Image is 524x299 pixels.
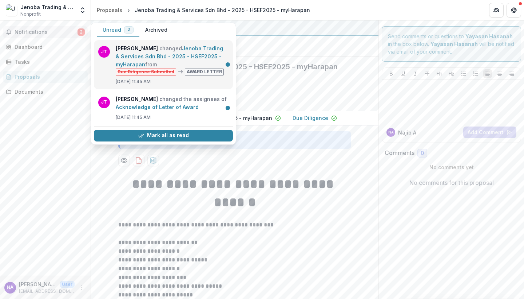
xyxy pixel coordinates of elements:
[20,3,75,11] div: Jenoba Trading & Services Sdn Bhd
[15,43,82,51] div: Dashboard
[6,4,17,16] img: Jenoba Trading & Services Sdn Bhd
[3,26,88,38] button: Notifications2
[3,41,88,53] a: Dashboard
[459,69,468,78] button: Bullet List
[388,131,394,134] div: Najib Alias
[127,27,130,32] span: 2
[463,127,516,138] button: Add Comment
[94,130,233,141] button: Mark all as read
[507,69,516,78] button: Align Right
[60,281,75,288] p: User
[421,150,424,156] span: 0
[3,56,88,68] a: Tasks
[133,155,144,166] button: download-proposal
[471,69,480,78] button: Ordered List
[19,280,57,288] p: [PERSON_NAME]
[15,29,78,35] span: Notifications
[447,69,456,78] button: Heading 2
[116,45,223,67] a: Jenoba Trading & Services Sdn Bhd - 2025 - HSEF2025 - myHarapan
[147,155,159,166] button: download-proposal
[3,71,88,83] a: Proposals
[465,33,513,39] strong: Yayasan Hasanah
[398,129,416,136] p: Najib A
[293,114,328,122] p: Due Diligence
[118,155,130,166] button: Preview 70803929-379e-49ff-842a-79124a023e14-1.pdf
[116,95,229,111] p: changed the assignees of
[385,163,518,171] p: No comments yet
[3,86,88,98] a: Documents
[97,23,139,37] button: Unread
[94,5,313,15] nav: breadcrumb
[7,285,13,290] div: Najib Alias
[423,69,432,78] button: Strike
[15,73,82,81] div: Proposals
[139,23,173,37] button: Archived
[78,283,86,292] button: More
[385,149,414,156] h2: Comments
[94,5,125,15] a: Proposals
[399,69,408,78] button: Underline
[97,6,122,14] div: Proposals
[19,288,75,295] p: [EMAIL_ADDRESS][DOMAIN_NAME]
[382,26,521,62] div: Send comments or questions to in the box below. will be notified via email of your comment.
[135,6,310,14] div: Jenoba Trading & Services Sdn Bhd - 2025 - HSEF2025 - myHarapan
[78,3,88,18] button: Open entity switcher
[489,3,504,18] button: Partners
[483,69,492,78] button: Align Left
[411,69,420,78] button: Italicize
[495,69,504,78] button: Align Center
[387,69,396,78] button: Bold
[409,178,494,187] p: No comments for this proposal
[15,58,82,66] div: Tasks
[15,88,82,96] div: Documents
[20,11,41,18] span: Nonprofit
[430,41,478,47] strong: Yayasan Hasanah
[116,44,229,75] p: changed from
[78,28,85,36] span: 2
[116,104,199,110] a: Acknowledge of Letter of Award
[435,69,444,78] button: Heading 1
[507,3,521,18] button: Get Help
